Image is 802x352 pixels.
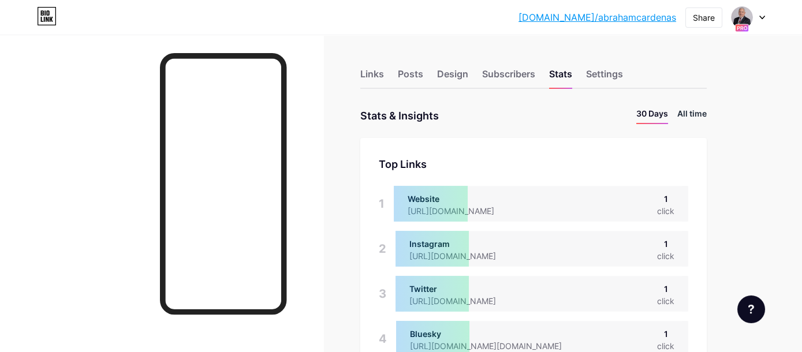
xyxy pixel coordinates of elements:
[410,340,580,352] div: [URL][DOMAIN_NAME][DOMAIN_NAME]
[549,67,572,88] div: Stats
[398,67,423,88] div: Posts
[657,250,674,262] div: click
[636,107,668,124] li: 30 Days
[693,12,715,24] div: Share
[677,107,707,124] li: All time
[657,295,674,307] div: click
[657,283,674,295] div: 1
[379,276,386,312] div: 3
[379,156,688,172] div: Top Links
[731,6,753,28] img: thelegalpodcast
[586,67,623,88] div: Settings
[657,328,674,340] div: 1
[437,67,468,88] div: Design
[379,186,385,222] div: 1
[482,67,535,88] div: Subscribers
[360,67,384,88] div: Links
[657,205,674,217] div: click
[518,10,676,24] a: [DOMAIN_NAME]/abrahamcardenas
[657,238,674,250] div: 1
[657,340,674,352] div: click
[360,107,439,124] div: Stats & Insights
[657,193,674,205] div: 1
[379,231,386,267] div: 2
[410,328,580,340] div: Bluesky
